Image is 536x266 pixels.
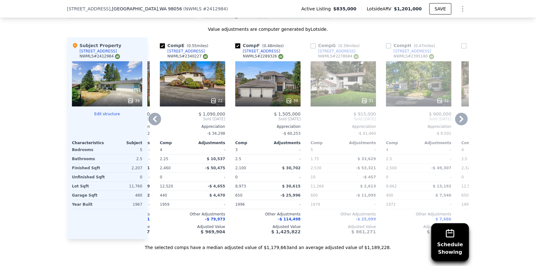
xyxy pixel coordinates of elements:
[386,117,451,122] span: Sold [DATE]
[286,98,298,104] div: 39
[420,200,451,209] div: -
[352,229,376,234] span: $ 861,271
[199,111,225,117] span: $ 1,090,000
[72,140,107,145] div: Characteristics
[363,175,376,179] span: -$ 457
[462,49,506,54] a: [STREET_ADDRESS]
[160,155,191,163] div: 2.25
[433,184,451,188] span: $ 13,192
[72,164,106,172] div: Finished Sqft
[268,140,301,145] div: Adjustments
[184,44,211,48] span: ( miles)
[235,184,246,188] span: 8,973
[72,191,106,200] div: Garage Sqft
[311,42,362,49] div: Comp G
[429,111,451,117] span: $ 900,000
[394,54,434,59] div: NWMLS # 2395180
[160,124,225,129] div: Appreciation
[386,166,397,170] span: 2,500
[431,223,469,261] button: ScheduleShowing
[72,200,106,209] div: Year Built
[108,173,142,182] div: 0
[345,145,376,154] div: -
[333,6,357,12] span: $835,000
[167,49,205,54] div: [STREET_ADDRESS]
[235,166,246,170] span: 2,100
[386,124,451,129] div: Appreciation
[193,140,225,145] div: Adjustments
[318,54,359,59] div: NWMLS # 2278684
[462,155,493,163] div: 2.5
[205,166,225,170] span: -$ 50,475
[336,44,362,48] span: ( miles)
[235,42,286,49] div: Comp F
[386,148,389,152] span: 4
[462,140,494,145] div: Comp
[203,54,208,59] img: NWMLS Logo
[311,166,321,170] span: 2,530
[235,148,238,152] span: 3
[462,166,472,170] span: 2,320
[311,117,376,122] span: Sold [DATE]
[269,155,301,163] div: -
[311,49,356,54] a: [STREET_ADDRESS]
[160,212,225,217] div: Other Adjustments
[243,54,283,59] div: NWMLS # 2289326
[160,42,211,49] div: Comp E
[207,157,225,161] span: $ 10,537
[427,229,451,234] span: $ 879,111
[72,145,106,154] div: Bedrooms
[386,155,418,163] div: 2.5
[160,200,191,209] div: 1959
[282,166,301,170] span: $ 30,702
[278,217,301,221] span: -$ 114,498
[311,140,343,145] div: Comp
[167,54,208,59] div: NWMLS # 2340227
[386,212,451,217] div: Other Adjustments
[269,200,301,209] div: -
[72,155,106,163] div: Bathrooms
[158,6,182,11] span: , WA 98056
[281,193,301,198] span: -$ 25,996
[386,49,431,54] a: [STREET_ADDRESS]
[358,131,376,136] span: -$ 41,460
[128,98,140,104] div: 39
[194,145,225,154] div: -
[201,229,225,234] span: $ 969,904
[67,26,469,32] div: Value adjustments are computer generated by Lotside .
[462,124,527,129] div: Appreciation
[345,200,376,209] div: -
[386,200,418,209] div: 1972
[311,200,342,209] div: 1979
[235,117,301,122] span: Sold [DATE]
[260,44,286,48] span: ( miles)
[429,54,434,59] img: NWMLS Logo
[79,49,117,54] div: [STREET_ADDRESS]
[108,164,142,172] div: 2,207
[420,155,451,163] div: -
[386,184,397,188] span: 9,662
[354,54,359,59] img: NWMLS Logo
[361,98,374,104] div: 31
[367,6,394,12] span: Lotside ARV
[436,217,451,221] span: $ 7,686
[278,54,283,59] img: NWMLS Logo
[108,182,142,191] div: 11,760
[235,140,268,145] div: Comp
[386,193,393,198] span: 400
[108,191,142,200] div: 480
[360,184,376,188] span: $ 2,613
[311,193,318,198] span: 600
[269,173,301,182] div: -
[311,212,376,217] div: Other Adjustments
[235,193,243,198] span: 650
[462,184,475,188] span: 12,514
[462,200,493,209] div: 1998
[394,49,431,54] div: [STREET_ADDRESS]
[203,6,226,11] span: # 2412984
[243,49,280,54] div: [STREET_ADDRESS]
[462,129,527,138] div: -
[108,200,142,209] div: 1967
[235,175,238,179] span: 0
[282,131,301,136] span: -$ 60,253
